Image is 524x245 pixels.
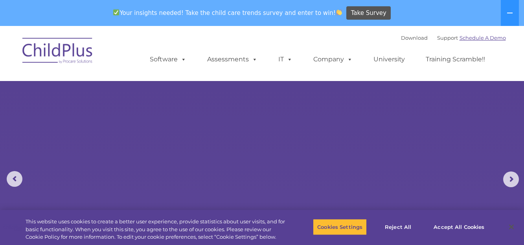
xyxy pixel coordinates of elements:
[346,6,391,20] a: Take Survey
[373,219,423,235] button: Reject All
[351,6,386,20] span: Take Survey
[429,219,489,235] button: Accept All Cookies
[401,35,428,41] a: Download
[313,219,367,235] button: Cookies Settings
[110,5,346,20] span: Your insights needed! Take the child care trends survey and enter to win!
[199,52,265,67] a: Assessments
[401,35,506,41] font: |
[270,52,300,67] a: IT
[18,32,97,72] img: ChildPlus by Procare Solutions
[142,52,194,67] a: Software
[366,52,413,67] a: University
[26,218,288,241] div: This website uses cookies to create a better user experience, provide statistics about user visit...
[305,52,360,67] a: Company
[460,35,506,41] a: Schedule A Demo
[437,35,458,41] a: Support
[503,218,520,236] button: Close
[418,52,493,67] a: Training Scramble!!
[113,9,119,15] img: ✅
[336,9,342,15] img: 👏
